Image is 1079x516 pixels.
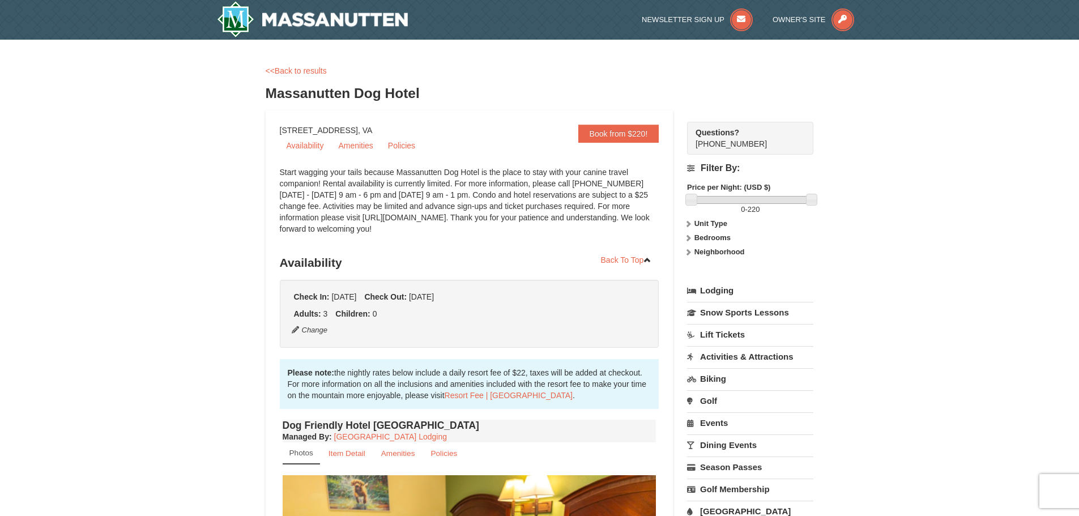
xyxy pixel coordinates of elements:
[687,457,813,477] a: Season Passes
[642,15,724,24] span: Newsletter Sign Up
[381,449,415,458] small: Amenities
[423,442,464,464] a: Policies
[266,66,327,75] a: <<Back to results
[335,309,370,318] strong: Children:
[687,412,813,433] a: Events
[696,128,739,137] strong: Questions?
[687,479,813,500] a: Golf Membership
[217,1,408,37] a: Massanutten Resort
[687,183,770,191] strong: Price per Night: (USD $)
[331,292,356,301] span: [DATE]
[217,1,408,37] img: Massanutten Resort Logo
[381,137,422,154] a: Policies
[283,442,320,464] a: Photos
[687,324,813,345] a: Lift Tickets
[280,359,659,409] div: the nightly rates below include a daily resort fee of $22, taxes will be added at checkout. For m...
[594,251,659,268] a: Back To Top
[329,449,365,458] small: Item Detail
[283,420,656,431] h4: Dog Friendly Hotel [GEOGRAPHIC_DATA]
[280,167,659,246] div: Start wagging your tails because Massanutten Dog Hotel is the place to stay with your canine trav...
[280,137,331,154] a: Availability
[748,205,760,214] span: 220
[289,449,313,457] small: Photos
[445,391,573,400] a: Resort Fee | [GEOGRAPHIC_DATA]
[294,309,321,318] strong: Adults:
[334,432,447,441] a: [GEOGRAPHIC_DATA] Lodging
[773,15,826,24] span: Owner's Site
[294,292,330,301] strong: Check In:
[280,251,659,274] h3: Availability
[409,292,434,301] span: [DATE]
[288,368,334,377] strong: Please note:
[687,280,813,301] a: Lodging
[430,449,457,458] small: Policies
[687,163,813,173] h4: Filter By:
[323,309,328,318] span: 3
[374,442,423,464] a: Amenities
[687,204,813,215] label: -
[687,368,813,389] a: Biking
[687,302,813,323] a: Snow Sports Lessons
[283,432,332,441] strong: :
[642,15,753,24] a: Newsletter Sign Up
[331,137,379,154] a: Amenities
[578,125,659,143] a: Book from $220!
[741,205,745,214] span: 0
[694,233,731,242] strong: Bedrooms
[321,442,373,464] a: Item Detail
[694,248,745,256] strong: Neighborhood
[364,292,407,301] strong: Check Out:
[773,15,854,24] a: Owner's Site
[687,390,813,411] a: Golf
[283,432,329,441] span: Managed By
[696,127,793,148] span: [PHONE_NUMBER]
[687,346,813,367] a: Activities & Attractions
[687,434,813,455] a: Dining Events
[373,309,377,318] span: 0
[266,82,814,105] h3: Massanutten Dog Hotel
[694,219,727,228] strong: Unit Type
[291,324,329,336] button: Change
